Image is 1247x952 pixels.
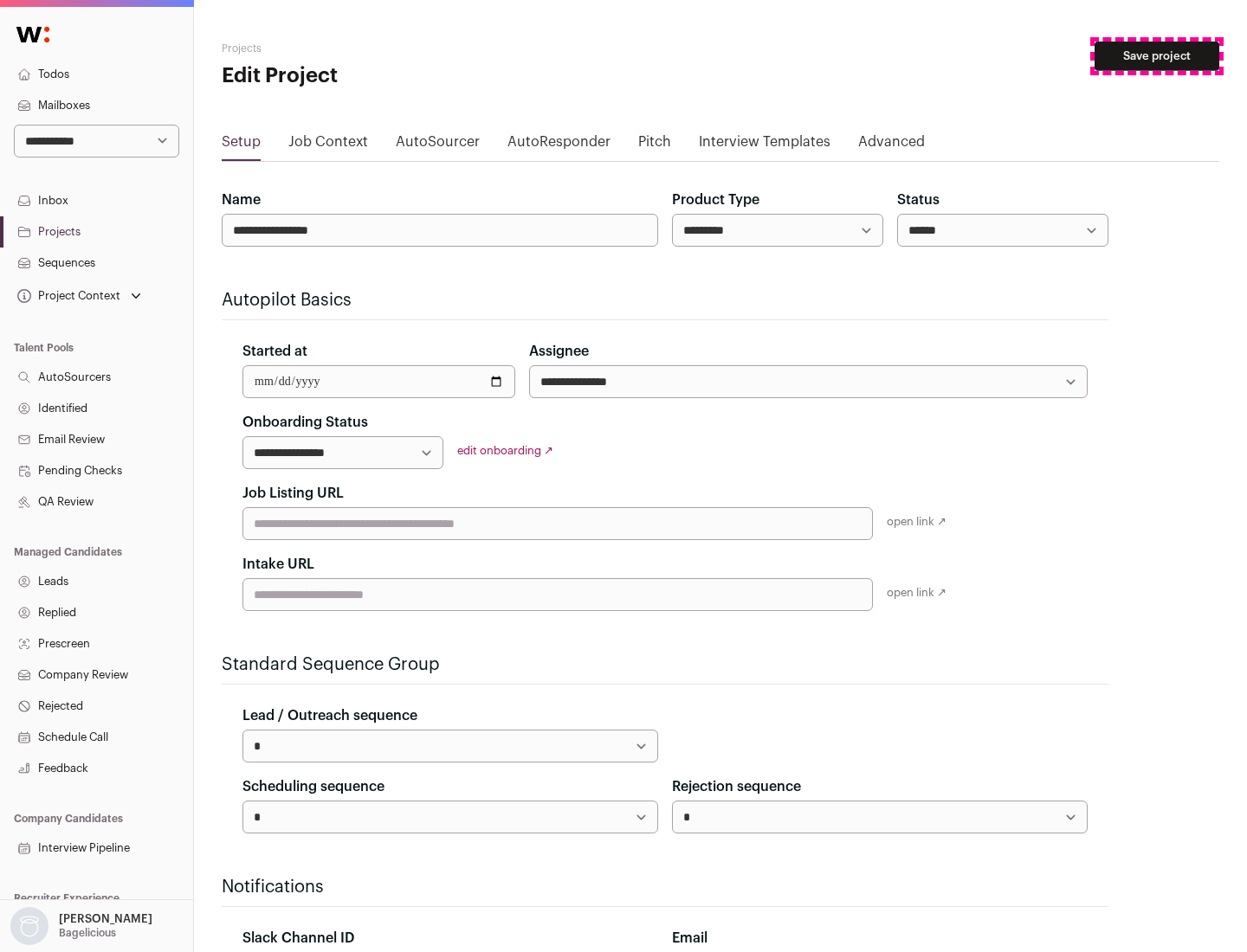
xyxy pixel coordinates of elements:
[14,284,145,308] button: Open dropdown
[529,341,589,362] label: Assignee
[7,907,156,945] button: Open dropdown
[672,190,759,210] label: Product Type
[288,132,368,159] a: Job Context
[222,653,1108,677] h2: Standard Sequence Group
[242,412,368,433] label: Onboarding Status
[222,132,261,159] a: Setup
[699,132,830,159] a: Interview Templates
[222,875,1108,899] h2: Notifications
[242,554,314,575] label: Intake URL
[507,132,611,159] a: AutoResponder
[222,62,554,90] h1: Edit Project
[242,705,417,726] label: Lead / Outreach sequence
[10,907,48,945] img: nopic.png
[1095,42,1219,71] button: Save project
[638,132,671,159] a: Pitch
[14,289,120,303] div: Project Context
[222,42,554,55] h2: Projects
[242,341,307,362] label: Started at
[7,17,59,52] img: Wellfound
[457,445,553,456] a: edit onboarding ↗
[858,132,925,159] a: Advanced
[672,928,1088,949] div: Email
[242,928,354,949] label: Slack Channel ID
[242,776,384,797] label: Scheduling sequence
[242,483,344,504] label: Job Listing URL
[396,132,480,159] a: AutoSourcer
[222,190,261,210] label: Name
[897,190,940,210] label: Status
[222,288,1108,312] h2: Autopilot Basics
[59,912,152,926] p: [PERSON_NAME]
[59,926,116,940] p: Bagelicious
[672,776,801,797] label: Rejection sequence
